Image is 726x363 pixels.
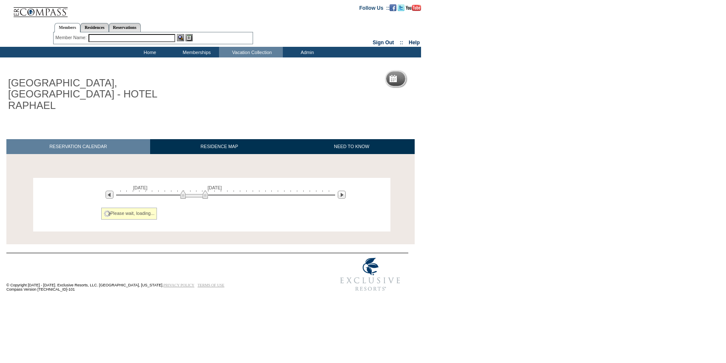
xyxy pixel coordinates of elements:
a: Become our fan on Facebook [390,5,396,10]
img: View [177,34,184,41]
a: Residences [80,23,109,32]
a: PRIVACY POLICY [163,283,194,287]
img: Next [338,191,346,199]
img: Exclusive Resorts [332,253,408,296]
img: Follow us on Twitter [398,4,404,11]
img: spinner2.gif [104,210,111,217]
h5: Reservation Calendar [400,76,465,82]
a: Subscribe to our YouTube Channel [406,5,421,10]
a: TERMS OF USE [198,283,225,287]
td: Vacation Collection [219,47,283,57]
td: Home [125,47,172,57]
td: Memberships [172,47,219,57]
span: [DATE] [208,185,222,190]
a: Sign Out [373,40,394,46]
a: Members [54,23,80,32]
a: Follow us on Twitter [398,5,404,10]
span: :: [400,40,403,46]
a: Reservations [109,23,141,32]
img: Previous [105,191,114,199]
div: Member Name: [55,34,88,41]
td: © Copyright [DATE] - [DATE]. Exclusive Resorts, LLC. [GEOGRAPHIC_DATA], [US_STATE]. Compass Versi... [6,254,304,296]
div: Please wait, loading... [101,208,157,220]
span: [DATE] [133,185,148,190]
td: Admin [283,47,330,57]
h1: [GEOGRAPHIC_DATA], [GEOGRAPHIC_DATA] - HOTEL RAPHAEL [6,76,197,113]
img: Reservations [185,34,193,41]
img: Become our fan on Facebook [390,4,396,11]
a: Help [409,40,420,46]
a: RESERVATION CALENDAR [6,139,150,154]
a: NEED TO KNOW [288,139,415,154]
a: RESIDENCE MAP [150,139,289,154]
img: Subscribe to our YouTube Channel [406,5,421,11]
td: Follow Us :: [359,4,390,11]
